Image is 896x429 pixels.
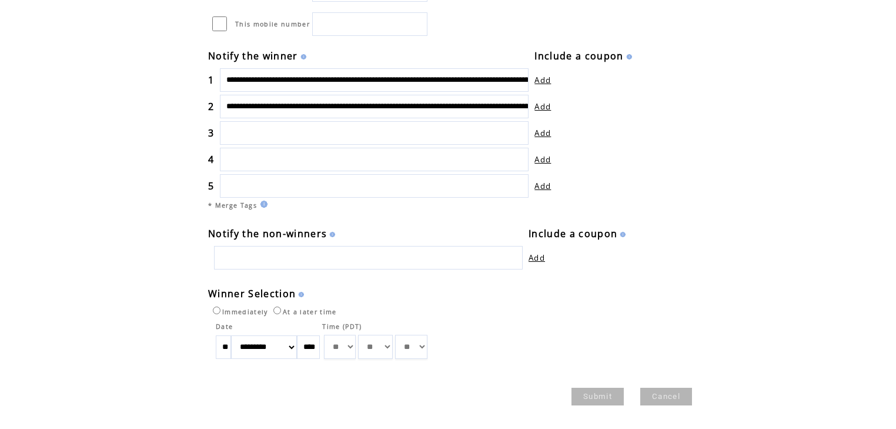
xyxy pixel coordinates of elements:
img: help.gif [327,232,335,237]
span: Notify the winner [208,49,298,62]
input: Immediately [213,307,220,314]
span: 1 [208,74,214,87]
a: Add [534,128,551,138]
a: Add [534,181,551,191]
label: Immediately [210,308,268,316]
a: Submit [571,388,624,405]
span: Include a coupon [534,49,623,62]
input: At a later time [273,307,281,314]
span: Date [216,322,233,331]
a: Add [529,252,545,263]
a: Cancel [640,388,692,405]
img: help.gif [624,54,632,59]
a: Add [534,154,551,165]
span: Notify the non-winners [208,227,327,240]
img: help.gif [617,232,626,237]
span: * Merge Tags [208,201,257,209]
img: help.gif [296,292,304,297]
span: This mobile number [235,20,310,28]
span: 3 [208,127,214,139]
span: Winner Selection [208,287,296,300]
a: Add [534,75,551,85]
img: help.gif [257,201,268,208]
span: Include a coupon [529,227,617,240]
span: 5 [208,179,214,192]
a: Add [534,101,551,112]
span: 4 [208,153,214,166]
span: 2 [208,100,214,113]
label: At a later time [270,308,337,316]
img: help.gif [298,54,306,59]
span: Time (PDT) [322,322,362,331]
